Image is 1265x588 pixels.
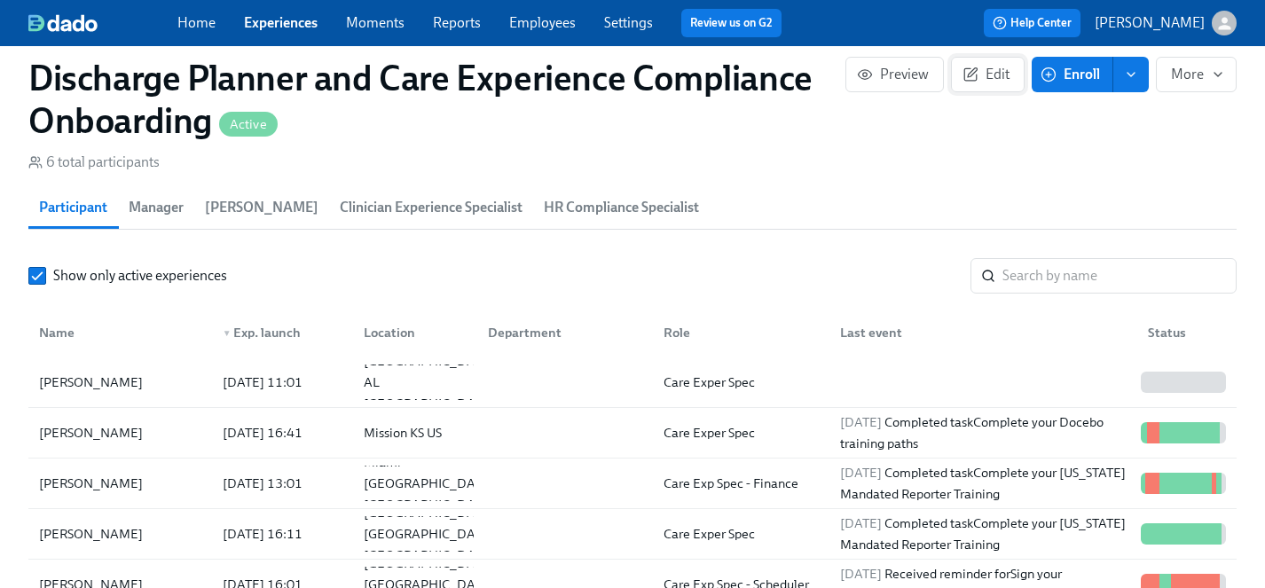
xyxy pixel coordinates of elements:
[357,322,473,343] div: Location
[509,14,576,31] a: Employees
[219,118,278,131] span: Active
[28,153,160,172] div: 6 total participants
[205,195,318,220] span: [PERSON_NAME]
[833,322,1134,343] div: Last event
[28,459,1237,509] div: [PERSON_NAME][DATE] 13:01Miami [GEOGRAPHIC_DATA] [GEOGRAPHIC_DATA]Care Exp Spec - Finance[DATE] C...
[840,465,882,481] span: [DATE]
[357,502,501,566] div: [GEOGRAPHIC_DATA] [GEOGRAPHIC_DATA] [GEOGRAPHIC_DATA]
[216,372,350,393] div: [DATE] 11:01
[1113,57,1149,92] button: enroll
[1044,66,1100,83] span: Enroll
[845,57,944,92] button: Preview
[28,14,177,32] a: dado
[433,14,481,31] a: Reports
[1032,57,1113,92] button: Enroll
[1095,11,1237,35] button: [PERSON_NAME]
[32,322,208,343] div: Name
[1095,13,1205,33] p: [PERSON_NAME]
[656,372,826,393] div: Care Exper Spec
[357,451,501,515] div: Miami [GEOGRAPHIC_DATA] [GEOGRAPHIC_DATA]
[346,14,405,31] a: Moments
[28,408,1237,459] div: [PERSON_NAME][DATE] 16:41Mission KS USCare Exper Spec[DATE] Completed taskComplete your Docebo tr...
[216,422,350,443] div: [DATE] 16:41
[656,322,826,343] div: Role
[177,14,216,31] a: Home
[357,422,473,443] div: Mission KS US
[474,315,650,350] div: Department
[28,509,1237,560] div: [PERSON_NAME][DATE] 16:11[GEOGRAPHIC_DATA] [GEOGRAPHIC_DATA] [GEOGRAPHIC_DATA]Care Exper Spec[DAT...
[656,473,826,494] div: Care Exp Spec - Finance
[840,566,882,582] span: [DATE]
[1156,57,1237,92] button: More
[129,195,184,220] span: Manager
[481,322,650,343] div: Department
[39,195,107,220] span: Participant
[966,66,1010,83] span: Edit
[32,422,208,443] div: [PERSON_NAME]
[1141,322,1233,343] div: Status
[223,329,232,338] span: ▼
[951,57,1025,92] button: Edit
[357,350,501,414] div: [GEOGRAPHIC_DATA] AL [GEOGRAPHIC_DATA]
[32,372,208,393] div: [PERSON_NAME]
[1002,258,1237,294] input: Search by name
[32,315,208,350] div: Name
[826,315,1134,350] div: Last event
[840,414,882,430] span: [DATE]
[833,412,1134,454] div: Completed task Complete your Docebo training paths
[833,462,1134,505] div: Completed task Complete your [US_STATE] Mandated Reporter Training
[1171,66,1222,83] span: More
[350,315,473,350] div: Location
[833,513,1134,555] div: Completed task Complete your [US_STATE] Mandated Reporter Training
[28,14,98,32] img: dado
[656,523,826,545] div: Care Exper Spec
[28,57,845,142] h1: Discharge Planner and Care Experience Compliance Onboarding
[860,66,929,83] span: Preview
[840,515,882,531] span: [DATE]
[28,357,1237,408] div: [PERSON_NAME][DATE] 11:01[GEOGRAPHIC_DATA] AL [GEOGRAPHIC_DATA]Care Exper Spec
[656,422,826,443] div: Care Exper Spec
[208,315,350,350] div: ▼Exp. launch
[681,9,782,37] button: Review us on G2
[244,14,318,31] a: Experiences
[216,322,350,343] div: Exp. launch
[53,266,227,286] span: Show only active experiences
[340,195,522,220] span: Clinician Experience Specialist
[690,14,773,32] a: Review us on G2
[32,523,208,545] div: [PERSON_NAME]
[216,523,350,545] div: [DATE] 16:11
[32,473,208,494] div: [PERSON_NAME]
[544,195,699,220] span: HR Compliance Specialist
[984,9,1080,37] button: Help Center
[993,14,1072,32] span: Help Center
[216,473,350,494] div: [DATE] 13:01
[604,14,653,31] a: Settings
[649,315,826,350] div: Role
[1134,315,1233,350] div: Status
